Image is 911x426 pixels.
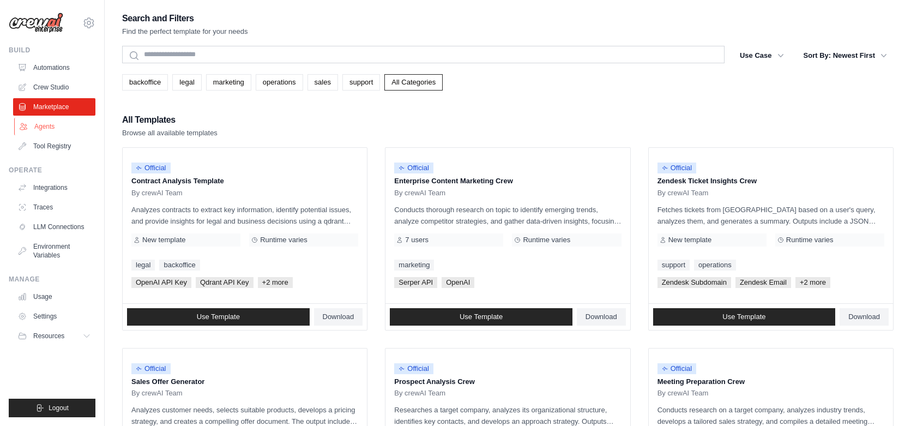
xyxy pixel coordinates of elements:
a: All Categories [384,74,443,91]
a: Download [840,308,889,326]
span: By crewAI Team [657,189,709,197]
a: legal [172,74,201,91]
p: Conducts thorough research on topic to identify emerging trends, analyze competitor strategies, a... [394,204,621,227]
span: Use Template [722,313,765,321]
span: Official [394,363,433,374]
a: support [657,260,690,271]
span: Official [657,363,697,374]
button: Use Case [733,46,791,65]
h2: All Templates [122,112,218,128]
p: Find the perfect template for your needs [122,26,248,37]
p: Sales Offer Generator [131,376,358,387]
button: Resources [13,327,95,345]
span: Zendesk Subdomain [657,277,731,288]
a: sales [307,74,338,91]
span: +2 more [795,277,830,288]
span: By crewAI Team [394,189,445,197]
img: Logo [9,13,63,33]
span: By crewAI Team [657,389,709,398]
p: Enterprise Content Marketing Crew [394,176,621,187]
span: Official [394,163,433,173]
p: Browse all available templates [122,128,218,139]
a: backoffice [159,260,200,271]
a: Automations [13,59,95,76]
span: Logout [49,404,69,412]
a: backoffice [122,74,168,91]
a: Download [314,308,363,326]
span: 7 users [405,236,429,244]
a: LLM Connections [13,218,95,236]
p: Contract Analysis Template [131,176,358,187]
a: Settings [13,308,95,325]
a: Use Template [127,308,310,326]
span: By crewAI Team [131,189,183,197]
span: OpenAI [442,277,474,288]
a: Crew Studio [13,79,95,96]
a: operations [694,260,736,271]
p: Zendesk Ticket Insights Crew [657,176,884,187]
a: legal [131,260,155,271]
p: Prospect Analysis Crew [394,376,621,387]
p: Analyzes contracts to extract key information, identify potential issues, and provide insights fo... [131,204,358,227]
div: Operate [9,166,95,175]
span: By crewAI Team [131,389,183,398]
p: Fetches tickets from [GEOGRAPHIC_DATA] based on a user's query, analyzes them, and generates a su... [657,204,884,227]
a: Agents [14,118,96,135]
h2: Search and Filters [122,11,248,26]
span: +2 more [258,277,293,288]
a: Use Template [390,308,572,326]
span: Download [323,313,354,321]
span: By crewAI Team [394,389,445,398]
a: Usage [13,288,95,305]
button: Sort By: Newest First [797,46,894,65]
span: Download [586,313,617,321]
div: Build [9,46,95,55]
div: Manage [9,275,95,284]
p: Meeting Preparation Crew [657,376,884,387]
span: Runtime varies [786,236,834,244]
span: Zendesk Email [735,277,791,288]
a: Environment Variables [13,238,95,264]
a: operations [256,74,303,91]
span: Runtime varies [260,236,307,244]
button: Logout [9,399,95,417]
a: Tool Registry [13,137,95,155]
span: Use Template [460,313,503,321]
a: Use Template [653,308,836,326]
span: Qdrant API Key [196,277,254,288]
a: support [342,74,380,91]
span: Official [657,163,697,173]
a: marketing [206,74,251,91]
span: Use Template [197,313,240,321]
span: OpenAI API Key [131,277,191,288]
a: Download [577,308,626,326]
span: Resources [33,332,64,340]
span: Serper API [394,277,437,288]
span: New template [668,236,711,244]
a: Marketplace [13,98,95,116]
span: New template [142,236,185,244]
a: Integrations [13,179,95,196]
a: marketing [394,260,434,271]
span: Runtime varies [523,236,570,244]
a: Traces [13,199,95,216]
span: Official [131,363,171,374]
span: Official [131,163,171,173]
span: Download [848,313,880,321]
